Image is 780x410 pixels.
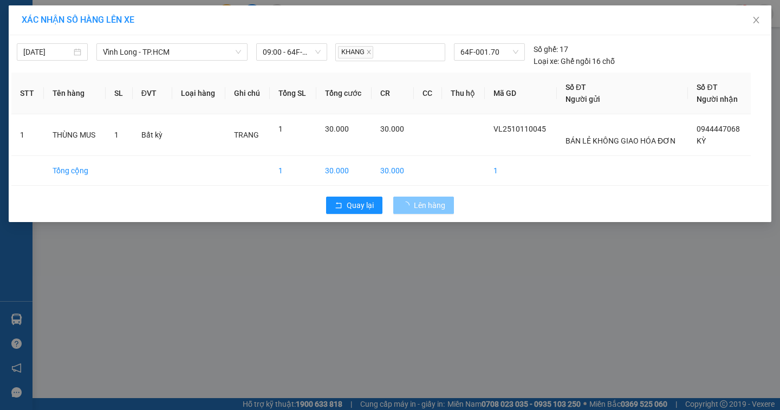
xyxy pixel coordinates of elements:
button: Close [741,5,771,36]
span: 64F-001.70 [460,44,518,60]
th: Tổng SL [270,73,316,114]
span: 30.000 [325,125,349,133]
span: 0944447068 [697,125,740,133]
td: Tổng cộng [44,156,106,186]
span: Người gửi [565,95,600,103]
span: KỲ [697,136,706,145]
span: close [366,49,372,55]
td: Bất kỳ [133,114,172,156]
span: Vĩnh Long - TP.HCM [103,44,241,60]
th: SL [106,73,132,114]
td: 30.000 [316,156,372,186]
td: 1 [11,114,44,156]
span: KHANG [338,46,373,58]
span: Số ĐT [565,83,586,92]
span: XÁC NHẬN SỐ HÀNG LÊN XE [22,15,134,25]
span: 30.000 [380,125,404,133]
span: Loại xe: [534,55,559,67]
th: Ghi chú [225,73,270,114]
button: rollbackQuay lại [326,197,382,214]
th: Loại hàng [172,73,225,114]
th: Thu hộ [442,73,485,114]
th: Tên hàng [44,73,106,114]
span: Lên hàng [414,199,445,211]
th: ĐVT [133,73,172,114]
span: Số ĐT [697,83,717,92]
span: rollback [335,201,342,210]
th: Mã GD [485,73,557,114]
th: Tổng cước [316,73,372,114]
button: Lên hàng [393,197,454,214]
td: 1 [270,156,316,186]
input: 11/10/2025 [23,46,71,58]
th: CC [414,73,442,114]
span: 1 [114,131,119,139]
span: close [752,16,760,24]
span: loading [402,201,414,209]
td: 1 [485,156,557,186]
th: CR [372,73,414,114]
div: Ghế ngồi 16 chỗ [534,55,615,67]
span: 09:00 - 64F-001.70 [263,44,321,60]
div: 17 [534,43,568,55]
span: Số ghế: [534,43,558,55]
span: Người nhận [697,95,738,103]
td: 30.000 [372,156,414,186]
span: Quay lại [347,199,374,211]
span: down [235,49,242,55]
span: TRANG [234,131,259,139]
td: THÙNG MUS [44,114,106,156]
span: VL2510110045 [493,125,546,133]
span: BÁN LẺ KHÔNG GIAO HÓA ĐƠN [565,136,675,145]
th: STT [11,73,44,114]
span: 1 [278,125,283,133]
